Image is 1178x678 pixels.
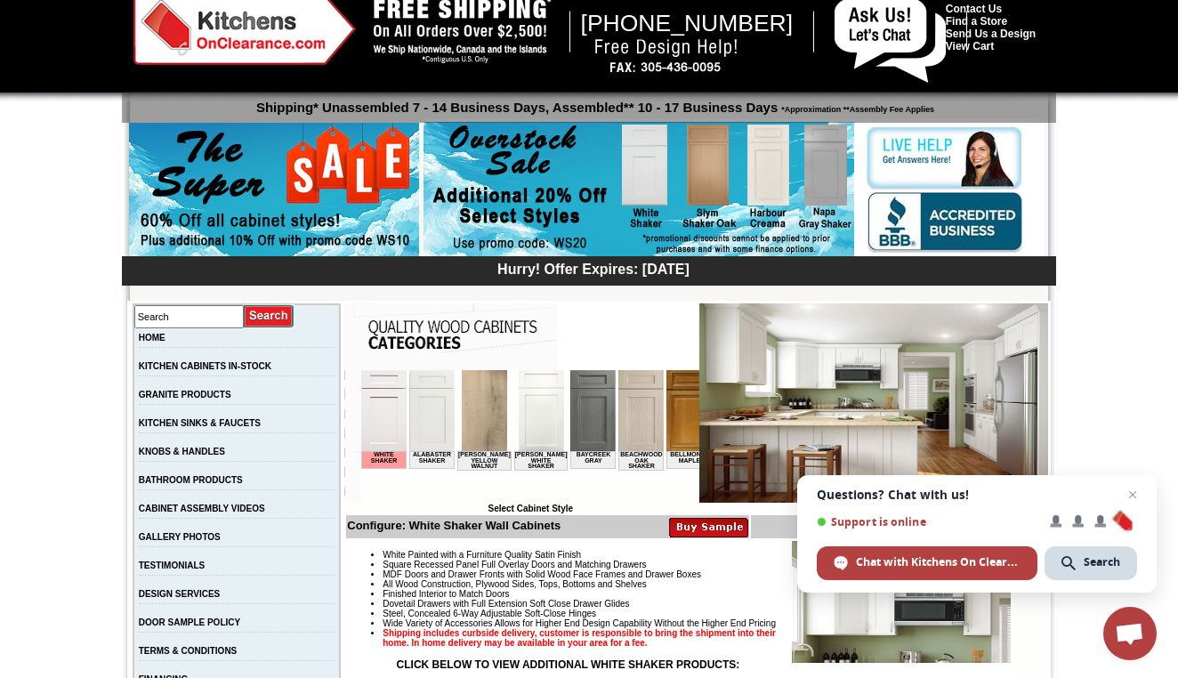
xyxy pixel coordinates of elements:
a: HOME [139,333,165,343]
li: Square Recessed Panel Full Overlay Doors and Matching Drawers [383,560,1010,569]
div: Search [1045,546,1137,580]
a: Contact Us [946,3,1002,15]
img: Product Image [792,541,1011,663]
a: Price Sheet View in PDF Format [20,3,144,18]
div: Hurry! Offer Expires: [DATE] [131,259,1056,278]
b: Configure: White Shaker Wall Cabinets [347,519,561,532]
p: Shipping* Unassembled 7 - 14 Business Days, Assembled** 10 - 17 Business Days [131,92,1056,115]
td: Bellmonte Maple [305,81,351,99]
span: Search [1084,554,1120,570]
a: CABINET ASSEMBLY VIDEOS [139,504,265,513]
a: KITCHEN SINKS & FAUCETS [139,418,261,428]
strong: Shipping includes curbside delivery, customer is responsible to bring the shipment into their hom... [383,628,776,648]
span: Questions? Chat with us! [817,488,1137,502]
span: Support is online [817,515,1037,529]
li: Finished Interior to Match Doors [383,589,1010,599]
a: GALLERY PHOTOS [139,532,221,542]
a: TESTIMONIALS [139,561,205,570]
li: All Wood Construction, Plywood Sides, Tops, Bottoms and Shelves [383,579,1010,589]
iframe: Browser incompatible [361,370,699,504]
li: MDF Doors and Drawer Fronts with Solid Wood Face Frames and Drawer Boxes [383,569,1010,579]
span: [PHONE_NUMBER] [581,10,794,36]
img: pdf.png [3,4,17,19]
a: DOOR SAMPLE POLICY [139,617,240,627]
div: Chat with Kitchens On Clearance [817,546,1037,580]
b: Price Sheet View in PDF Format [20,7,144,17]
a: View Cart [946,40,994,52]
a: KNOBS & HANDLES [139,447,225,456]
strong: CLICK BELOW TO VIEW ADDITIONAL WHITE SHAKER PRODUCTS: [397,658,740,671]
li: White Painted with a Furniture Quality Satin Finish [383,550,1010,560]
li: Wide Variety of Accessories Allows for Higher End Design Capability Without the Higher End Pricing [383,618,1010,628]
a: Find a Store [946,15,1007,28]
img: White Shaker [699,303,1048,503]
span: Close chat [1122,484,1143,505]
a: GRANITE PRODUCTS [139,390,231,400]
div: Open chat [1103,607,1157,660]
li: Dovetail Drawers with Full Extension Soft Close Drawer Glides [383,599,1010,609]
span: *Approximation **Assembly Fee Applies [778,101,934,114]
li: Steel, Concealed 6-Way Adjustable Soft-Close Hinges [383,609,1010,618]
a: TERMS & CONDITIONS [139,646,238,656]
a: DESIGN SERVICES [139,589,221,599]
a: KITCHEN CABINETS IN-STOCK [139,361,271,371]
span: Chat with Kitchens On Clearance [856,554,1021,570]
a: BATHROOM PRODUCTS [139,475,243,485]
a: Send Us a Design [946,28,1036,40]
b: Select Cabinet Style [488,504,573,513]
input: Submit [244,304,294,328]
